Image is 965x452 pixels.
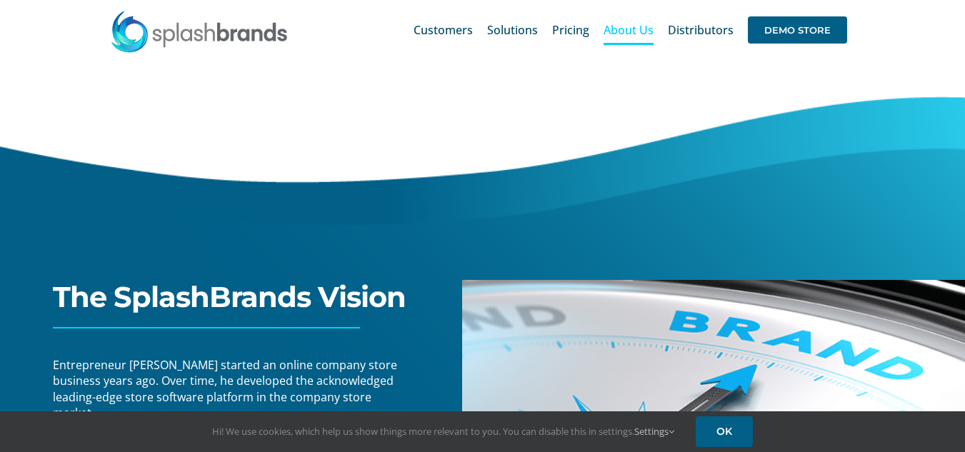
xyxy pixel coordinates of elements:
[414,24,473,36] span: Customers
[552,7,589,53] a: Pricing
[696,416,753,447] a: OK
[634,425,674,438] a: Settings
[668,7,734,53] a: Distributors
[110,10,289,53] img: SplashBrands.com Logo
[414,7,473,53] a: Customers
[668,24,734,36] span: Distributors
[748,16,847,44] span: DEMO STORE
[748,7,847,53] a: DEMO STORE
[212,425,674,438] span: Hi! We use cookies, which help us show things more relevant to you. You can disable this in setti...
[487,24,538,36] span: Solutions
[414,7,847,53] nav: Main Menu
[552,24,589,36] span: Pricing
[53,357,397,421] span: Entrepreneur [PERSON_NAME] started an online company store business years ago. Over time, he deve...
[604,24,654,36] span: About Us
[53,279,406,314] span: The SplashBrands Vision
